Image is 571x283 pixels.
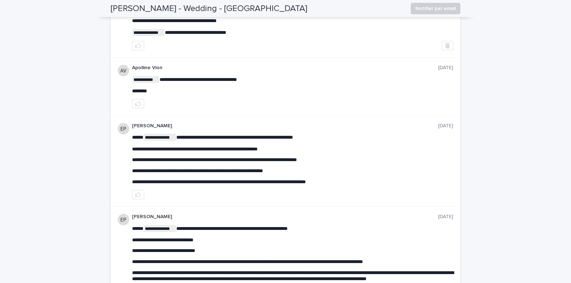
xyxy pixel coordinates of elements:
[132,190,144,199] button: like this post
[438,65,453,71] p: [DATE]
[442,41,453,50] button: Delete post
[132,123,438,129] p: [PERSON_NAME]
[415,5,456,12] span: Notifier par email
[411,3,460,14] button: Notifier par email
[132,214,438,220] p: [PERSON_NAME]
[132,99,144,108] button: like this post
[438,123,453,129] p: [DATE]
[132,41,144,50] button: like this post
[438,214,453,220] p: [DATE]
[132,65,438,71] p: Apolline Vion
[111,4,307,14] h2: [PERSON_NAME] - Wedding - [GEOGRAPHIC_DATA]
